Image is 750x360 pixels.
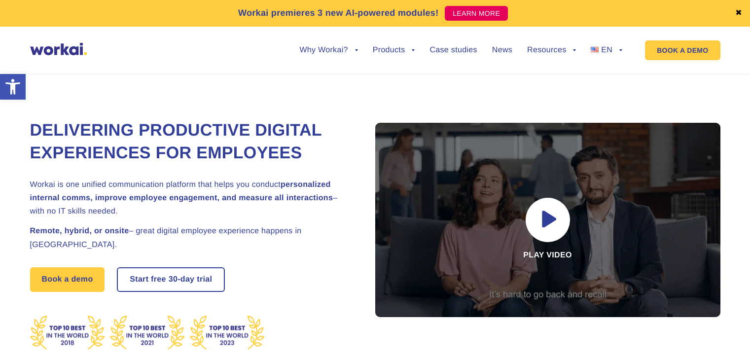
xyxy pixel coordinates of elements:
div: Play video [375,123,720,317]
h2: Workai is one unified communication platform that helps you conduct – with no IT skills needed. [30,178,351,218]
span: EN [601,46,612,54]
h2: – great digital employee experience happens in [GEOGRAPHIC_DATA]. [30,224,351,251]
i: 30-day [169,276,195,284]
a: Why Workai? [299,46,357,54]
a: Book a demo [30,267,105,292]
a: Case studies [429,46,477,54]
a: Start free30-daytrial [118,268,224,291]
p: Workai premieres 3 new AI-powered modules! [238,6,439,20]
a: ✖ [735,9,742,17]
h1: Delivering Productive Digital Experiences for Employees [30,119,351,165]
a: Resources [527,46,576,54]
a: Products [373,46,415,54]
a: News [492,46,512,54]
a: LEARN MORE [445,6,508,21]
strong: Remote, hybrid, or onsite [30,227,129,235]
a: BOOK A DEMO [645,40,720,60]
